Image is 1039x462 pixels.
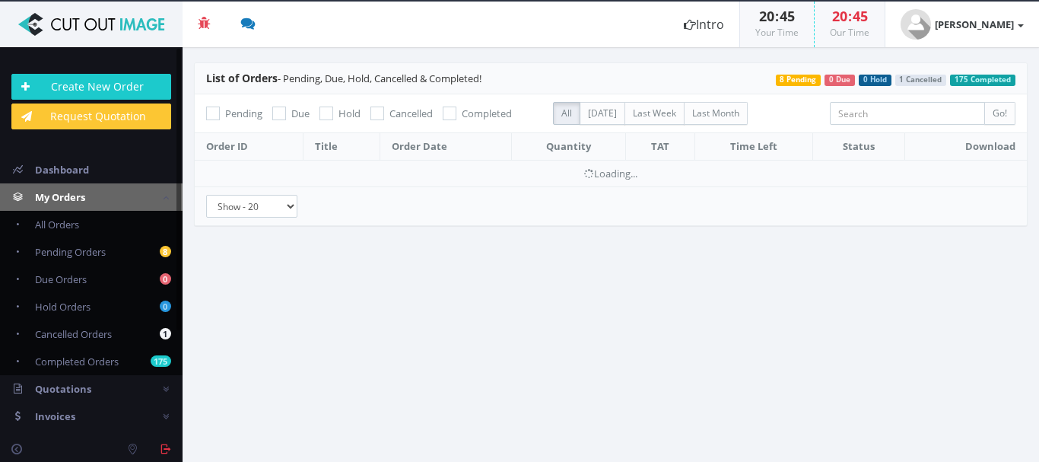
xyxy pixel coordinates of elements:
[847,7,853,25] span: :
[35,218,79,231] span: All Orders
[546,139,591,153] span: Quantity
[151,355,171,367] b: 175
[206,71,278,85] span: List of Orders
[695,133,813,161] th: Time Left
[462,107,512,120] span: Completed
[195,133,303,161] th: Order ID
[774,7,780,25] span: :
[11,13,171,36] img: Cut Out Image
[160,328,171,339] b: 1
[684,102,748,125] label: Last Month
[338,107,361,120] span: Hold
[35,245,106,259] span: Pending Orders
[206,72,481,85] span: - Pending, Due, Hold, Cancelled & Completed!
[35,327,112,341] span: Cancelled Orders
[380,133,512,161] th: Order Date
[935,18,1014,31] strong: [PERSON_NAME]
[11,74,171,100] a: Create New Order
[35,272,87,286] span: Due Orders
[625,133,694,161] th: TAT
[225,107,262,120] span: Pending
[776,75,821,86] span: 8 Pending
[984,102,1015,125] input: Go!
[755,26,799,39] small: Your Time
[11,104,171,129] a: Request Quotation
[759,7,774,25] span: 20
[303,133,380,161] th: Title
[669,2,739,47] a: Intro
[859,75,891,86] span: 0 Hold
[160,246,171,257] b: 8
[160,301,171,312] b: 0
[812,133,904,161] th: Status
[35,163,89,177] span: Dashboard
[35,382,91,396] span: Quotations
[195,160,1027,186] td: Loading...
[830,102,985,125] input: Search
[35,300,91,314] span: Hold Orders
[832,7,847,25] span: 20
[853,7,868,25] span: 45
[580,102,625,125] label: [DATE]
[780,7,795,25] span: 45
[35,355,119,368] span: Completed Orders
[830,26,869,39] small: Our Time
[901,9,931,40] img: user_default.jpg
[35,409,75,423] span: Invoices
[895,75,947,86] span: 1 Cancelled
[624,102,685,125] label: Last Week
[389,107,433,120] span: Cancelled
[553,102,580,125] label: All
[904,133,1027,161] th: Download
[35,190,85,204] span: My Orders
[160,273,171,285] b: 0
[950,75,1015,86] span: 175 Completed
[825,75,855,86] span: 0 Due
[291,107,310,120] span: Due
[885,2,1039,47] a: [PERSON_NAME]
